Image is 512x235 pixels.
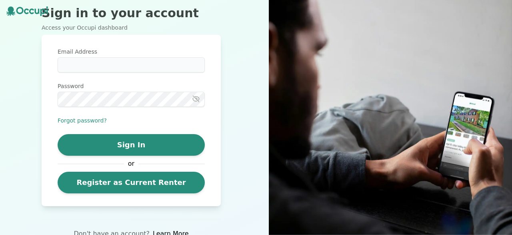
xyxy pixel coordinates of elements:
a: Register as Current Renter [58,172,205,193]
button: Sign In [58,134,205,156]
label: Email Address [58,48,205,56]
span: or [124,159,138,169]
label: Password [58,82,205,90]
h2: Sign in to your account [42,6,221,20]
p: Access your Occupi dashboard [42,24,221,32]
button: Forgot password? [58,116,107,125]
